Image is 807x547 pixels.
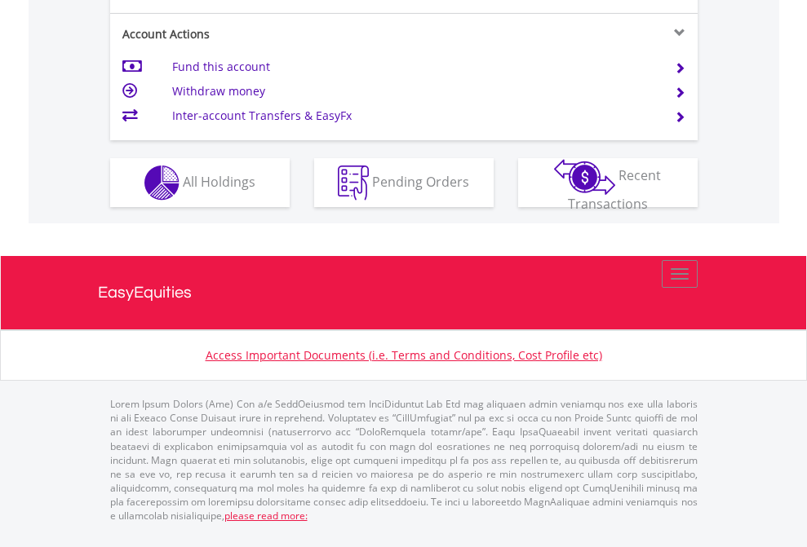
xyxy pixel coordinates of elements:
[172,55,654,79] td: Fund this account
[206,347,602,363] a: Access Important Documents (i.e. Terms and Conditions, Cost Profile etc)
[314,158,494,207] button: Pending Orders
[518,158,698,207] button: Recent Transactions
[172,79,654,104] td: Withdraw money
[172,104,654,128] td: Inter-account Transfers & EasyFx
[372,172,469,190] span: Pending Orders
[554,159,615,195] img: transactions-zar-wht.png
[224,509,308,523] a: please read more:
[338,165,369,201] img: pending_instructions-wht.png
[183,172,255,190] span: All Holdings
[110,26,404,42] div: Account Actions
[110,397,698,523] p: Lorem Ipsum Dolors (Ame) Con a/e SeddOeiusmod tem InciDiduntut Lab Etd mag aliquaen admin veniamq...
[144,165,180,201] img: holdings-wht.png
[98,256,710,329] a: EasyEquities
[110,158,290,207] button: All Holdings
